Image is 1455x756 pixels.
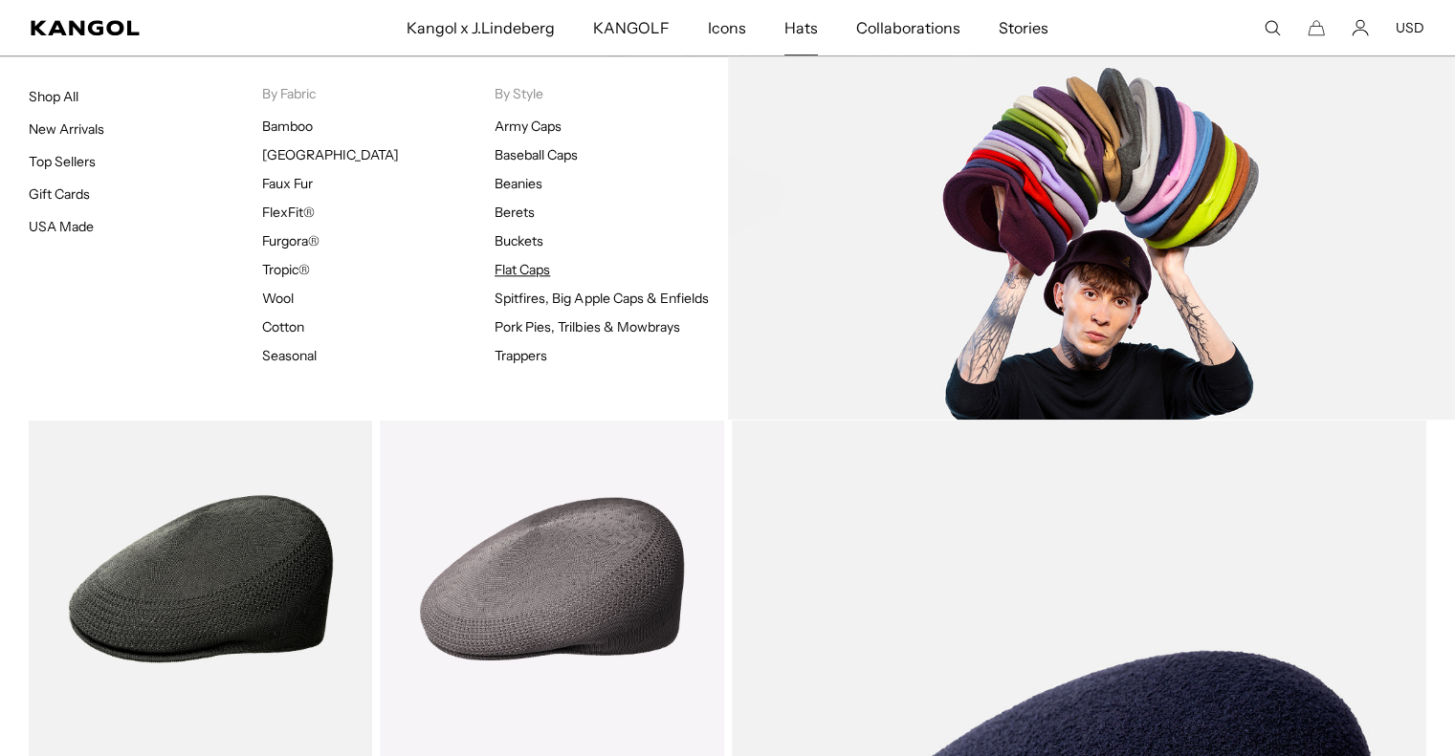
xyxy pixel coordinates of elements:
[495,232,543,249] a: Buckets
[495,146,578,163] a: Baseball Caps
[495,175,542,192] a: Beanies
[31,20,268,35] a: Kangol
[495,204,535,221] a: Berets
[262,232,320,249] a: Furgora®
[495,290,709,307] a: Spitfires, Big Apple Caps & Enfields
[29,153,96,170] a: Top Sellers
[495,347,547,364] a: Trappers
[495,261,550,278] a: Flat Caps
[262,347,317,364] a: Seasonal
[1352,19,1369,36] a: Account
[495,318,680,335] a: Pork Pies, Trilbies & Mowbrays
[262,204,315,221] a: FlexFit®
[1396,19,1424,36] button: USD
[262,261,310,278] a: Tropic®
[262,175,313,192] a: Faux Fur
[29,88,78,105] a: Shop All
[262,146,399,163] a: [GEOGRAPHIC_DATA]
[29,185,90,203] a: Gift Cards
[1264,19,1281,36] summary: Search here
[29,120,104,138] a: New Arrivals
[262,85,496,102] p: By Fabric
[262,318,304,335] a: Cotton
[495,85,728,102] p: By Style
[29,218,94,235] a: USA Made
[262,290,294,307] a: Wool
[1308,19,1325,36] button: Cart
[262,118,313,135] a: Bamboo
[495,118,562,135] a: Army Caps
